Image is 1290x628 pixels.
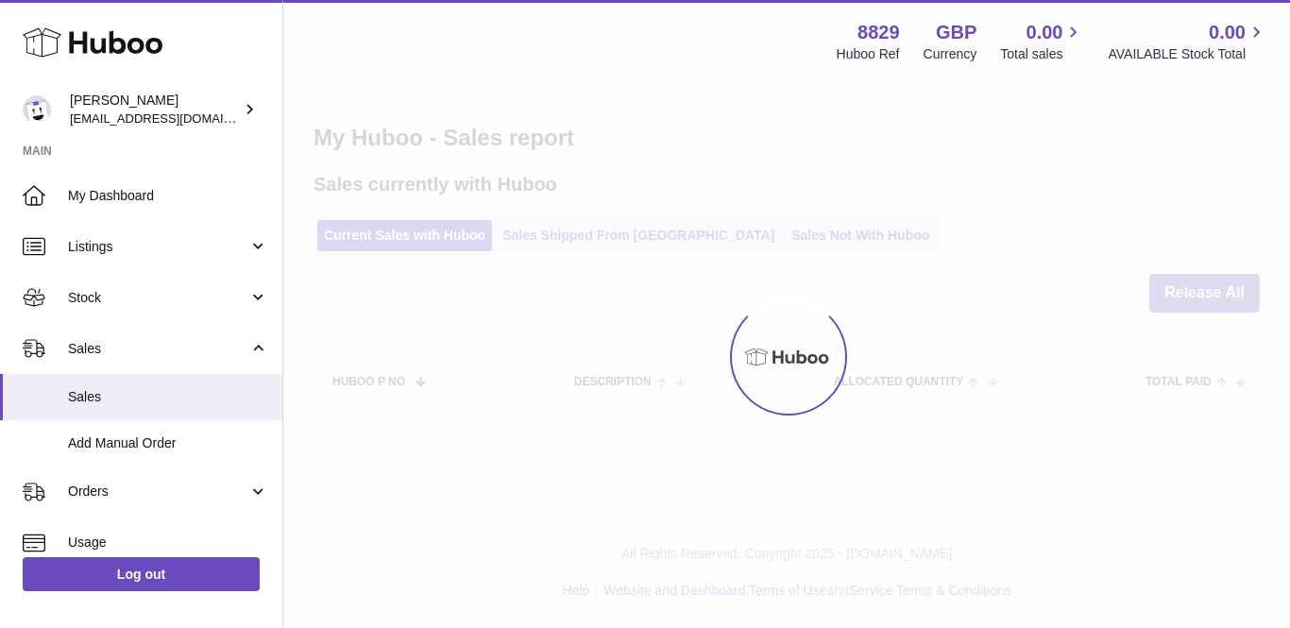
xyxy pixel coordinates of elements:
span: AVAILABLE Stock Total [1108,45,1267,63]
span: Stock [68,289,248,307]
span: Sales [68,340,248,358]
span: Usage [68,534,268,552]
span: Add Manual Order [68,434,268,452]
a: 0.00 Total sales [1000,20,1084,63]
span: 0.00 [1209,20,1246,45]
a: Log out [23,557,260,591]
div: Huboo Ref [837,45,900,63]
span: [EMAIL_ADDRESS][DOMAIN_NAME] [70,110,278,126]
strong: GBP [936,20,976,45]
a: 0.00 AVAILABLE Stock Total [1108,20,1267,63]
div: Currency [924,45,977,63]
div: [PERSON_NAME] [70,92,240,127]
span: My Dashboard [68,187,268,205]
span: Orders [68,483,248,501]
img: commandes@kpmatech.com [23,95,51,124]
strong: 8829 [857,20,900,45]
span: Total sales [1000,45,1084,63]
span: Listings [68,238,248,256]
span: 0.00 [1027,20,1063,45]
span: Sales [68,388,268,406]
